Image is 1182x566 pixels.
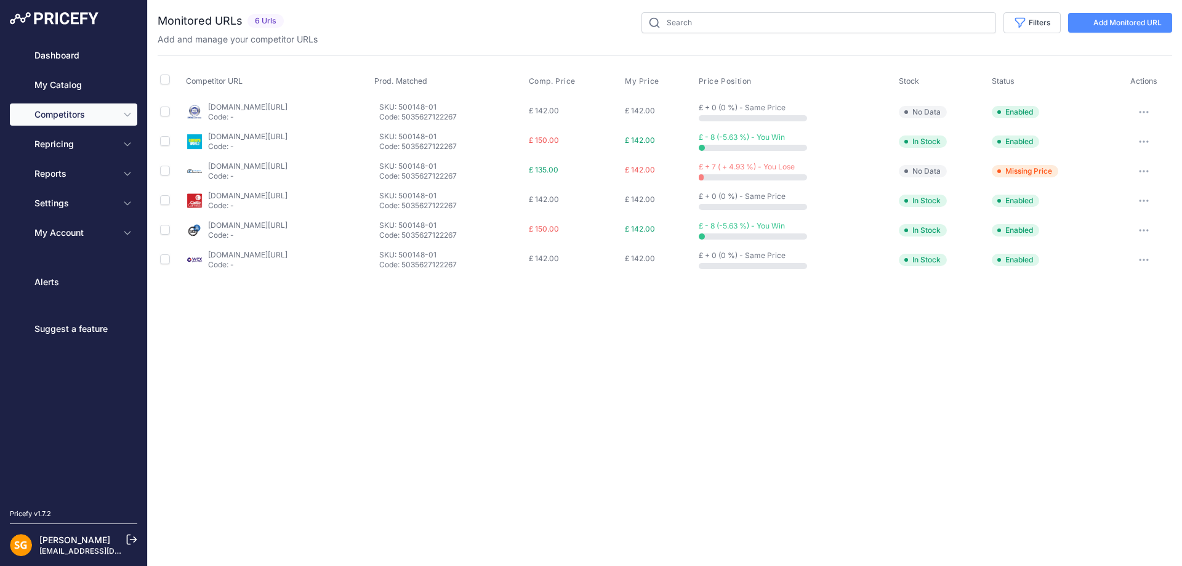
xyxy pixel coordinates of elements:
a: Suggest a feature [10,318,137,340]
span: £ 150.00 [529,135,559,145]
span: No Data [899,165,947,177]
span: My Account [34,227,115,239]
span: Enabled [992,106,1039,118]
p: Code: 5035627122267 [379,260,524,270]
span: £ 142.00 [625,195,655,204]
span: Enabled [992,224,1039,237]
span: £ + 0 (0 %) - Same Price [699,103,786,112]
span: In Stock [899,224,947,237]
span: Prod. Matched [374,76,427,86]
span: Reports [34,168,115,180]
button: My Account [10,222,137,244]
a: Add Monitored URL [1068,13,1172,33]
p: SKU: 500148-01 [379,102,524,112]
span: Actions [1130,76,1157,86]
p: SKU: 500148-01 [379,250,524,260]
a: Dashboard [10,44,137,67]
p: Code: 5035627122267 [379,142,524,152]
p: Code: - [208,230,287,240]
button: Price Position [699,76,754,86]
span: In Stock [899,195,947,207]
p: SKU: 500148-01 [379,220,524,230]
a: Alerts [10,271,137,293]
a: [DOMAIN_NAME][URL] [208,161,287,171]
a: [DOMAIN_NAME][URL] [208,132,287,141]
span: £ 150.00 [529,224,559,233]
a: My Catalog [10,74,137,96]
span: No Data [899,106,947,118]
a: [DOMAIN_NAME][URL] [208,102,287,111]
p: Code: 5035627122267 [379,171,524,181]
span: Competitor URL [186,76,243,86]
p: SKU: 500148-01 [379,161,524,171]
span: £ 142.00 [625,106,655,115]
nav: Sidebar [10,44,137,494]
p: Code: - [208,171,287,181]
span: Enabled [992,135,1039,148]
span: £ - 8 (-5.63 %) - You Win [699,132,785,142]
p: SKU: 500148-01 [379,132,524,142]
span: Price Position [699,76,752,86]
span: Enabled [992,254,1039,266]
span: Settings [34,197,115,209]
p: Add and manage your competitor URLs [158,33,318,46]
span: £ 142.00 [529,195,559,204]
p: Code: 5035627122267 [379,112,524,122]
button: Reports [10,163,137,185]
span: Repricing [34,138,115,150]
span: £ 142.00 [625,165,655,174]
span: £ + 0 (0 %) - Same Price [699,251,786,260]
span: £ 142.00 [625,254,655,263]
p: Code: 5035627122267 [379,201,524,211]
span: Missing Price [992,165,1058,177]
span: Status [992,76,1015,86]
a: [PERSON_NAME] [39,535,110,545]
span: £ 142.00 [625,135,655,145]
span: £ 142.00 [625,224,655,233]
a: [DOMAIN_NAME][URL] [208,191,287,200]
span: £ + 7 ( + 4.93 %) - You Lose [699,162,795,171]
p: Code: - [208,260,287,270]
span: Competitors [34,108,115,121]
h2: Monitored URLs [158,12,243,30]
span: In Stock [899,135,947,148]
p: Code: - [208,142,287,152]
span: £ - 8 (-5.63 %) - You Win [699,221,785,230]
button: Comp. Price [529,76,579,86]
span: £ 142.00 [529,254,559,263]
button: Repricing [10,133,137,155]
span: Stock [899,76,919,86]
button: My Price [625,76,662,86]
p: Code: - [208,112,287,122]
span: £ 142.00 [529,106,559,115]
p: Code: - [208,201,287,211]
img: Pricefy Logo [10,12,98,25]
div: Pricefy v1.7.2 [10,509,51,519]
span: My Price [625,76,659,86]
span: £ 135.00 [529,165,558,174]
a: [DOMAIN_NAME][URL] [208,250,287,259]
span: £ + 0 (0 %) - Same Price [699,192,786,201]
p: Code: 5035627122267 [379,230,524,240]
button: Settings [10,192,137,214]
span: In Stock [899,254,947,266]
button: Competitors [10,103,137,126]
span: Enabled [992,195,1039,207]
button: Filters [1003,12,1061,33]
span: 6 Urls [247,14,284,28]
input: Search [641,12,996,33]
p: SKU: 500148-01 [379,191,524,201]
a: [EMAIL_ADDRESS][DOMAIN_NAME] [39,546,168,556]
span: Comp. Price [529,76,576,86]
a: [DOMAIN_NAME][URL] [208,220,287,230]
